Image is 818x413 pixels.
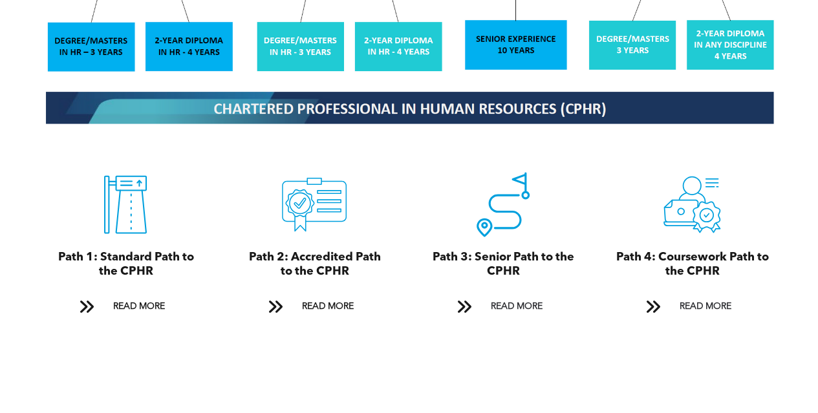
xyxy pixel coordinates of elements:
span: Path 4: Coursework Path to the CPHR [616,251,768,277]
span: READ MORE [297,295,358,319]
span: READ MORE [674,295,735,319]
a: READ MORE [636,295,748,319]
a: READ MORE [447,295,559,319]
span: Path 1: Standard Path to the CPHR [58,251,193,277]
span: Path 3: Senior Path to the CPHR [433,251,574,277]
a: READ MORE [259,295,370,319]
a: READ MORE [70,295,181,319]
span: READ MORE [108,295,169,319]
span: Path 2: Accredited Path to the CPHR [248,251,380,277]
span: READ MORE [486,295,546,319]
